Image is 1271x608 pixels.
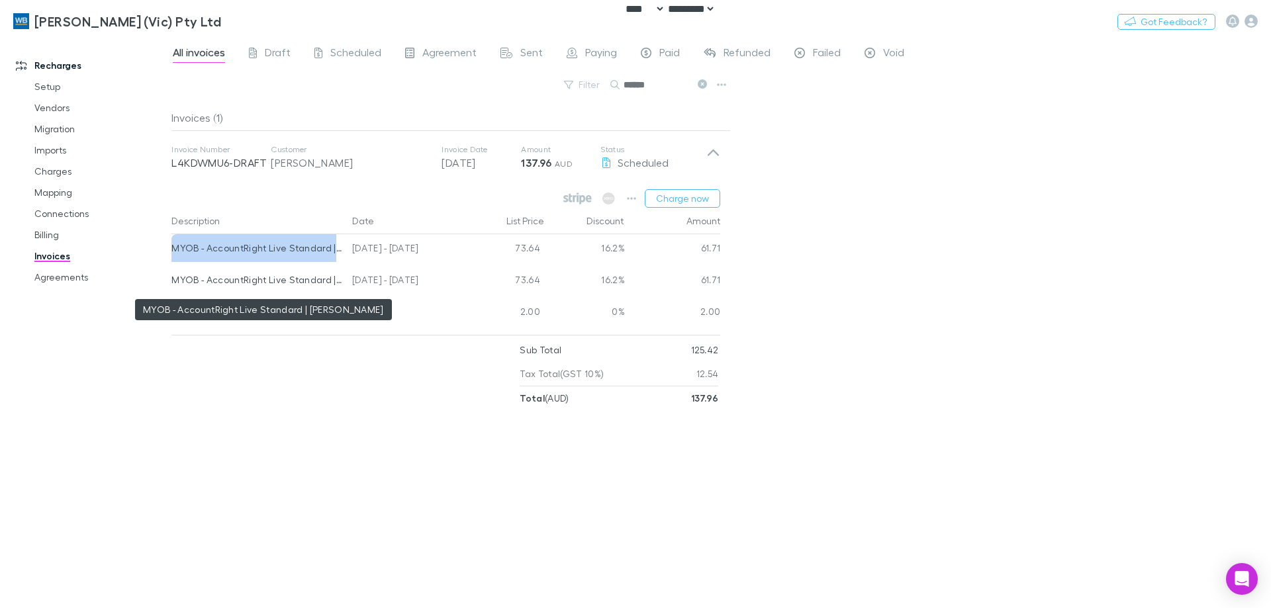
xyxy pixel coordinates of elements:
button: Charge now [645,189,720,208]
span: Scheduled [618,156,669,169]
div: Open Intercom Messenger [1226,563,1258,595]
div: 73.64 [466,266,545,298]
p: Invoice Date [442,144,521,155]
img: William Buck (Vic) Pty Ltd's Logo [13,13,29,29]
div: [DATE] - [DATE] [347,234,466,266]
p: Invoice Number [171,144,271,155]
span: Agreement [422,46,477,63]
div: Invoice NumberL4KDWMU6-DRAFTCustomer[PERSON_NAME]Invoice Date[DATE]Amount137.96 AUDStatusScheduled [161,131,731,184]
p: [DATE] [442,155,521,171]
a: Vendors [21,97,179,118]
div: 16.2% [545,266,625,298]
div: 2.00 [625,298,721,329]
strong: 137.96 [521,156,551,169]
a: Invoices [21,245,179,267]
span: Void [883,46,904,63]
div: 16.2% [545,234,625,266]
span: Paid [659,46,680,63]
div: [PERSON_NAME] [271,155,428,171]
span: All invoices [173,46,225,63]
span: AUD [555,159,573,169]
p: Amount [521,144,600,155]
div: MYOB - AccountRight Live Standard | DMO Trust [171,234,342,262]
div: 2.00 [466,298,545,329]
strong: 137.96 [691,392,719,404]
a: Charges [21,161,179,182]
span: Sent [520,46,543,63]
button: Filter [557,77,608,93]
div: 0% [545,298,625,329]
span: Failed [813,46,841,63]
a: Mapping [21,182,179,203]
span: Refunded [724,46,771,63]
span: Available when invoice is finalised [599,189,618,208]
span: Paying [585,46,617,63]
p: ( AUD ) [520,386,569,410]
p: Status [600,144,706,155]
strong: Total [520,392,545,404]
a: Connections [21,203,179,224]
p: 125.42 [691,338,719,362]
a: Migration [21,118,179,140]
a: Setup [21,76,179,97]
div: 61.71 [625,234,721,266]
p: 12.54 [696,362,719,386]
span: Scheduled [330,46,381,63]
a: Billing [21,224,179,245]
p: Customer [271,144,428,155]
a: Imports [21,140,179,161]
div: [DATE] - [DATE] [347,266,466,298]
a: Agreements [21,267,179,288]
a: [PERSON_NAME] (Vic) Pty Ltd [5,5,229,37]
h3: [PERSON_NAME] (Vic) Pty Ltd [34,13,221,29]
div: 73.64 [466,234,545,266]
span: Draft [265,46,291,63]
div: 61.71 [625,266,721,298]
div: MYOB - AccountRight Live Standard | [PERSON_NAME] [171,266,342,294]
div: Admin fee [171,298,342,326]
p: Tax Total (GST 10%) [520,362,604,386]
p: Sub Total [520,338,561,362]
p: L4KDWMU6-DRAFT [171,155,271,171]
a: Recharges [3,55,179,76]
button: Got Feedback? [1117,14,1215,30]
